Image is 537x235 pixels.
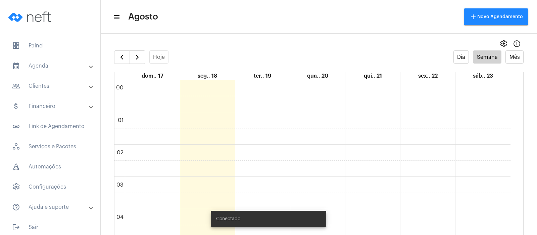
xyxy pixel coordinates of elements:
[12,42,20,50] span: sidenav icon
[362,72,383,80] a: 21 de agosto de 2025
[12,62,90,70] mat-panel-title: Agenda
[7,139,94,155] span: Serviços e Pacotes
[417,72,439,80] a: 22 de agosto de 2025
[499,40,507,48] span: settings
[513,40,521,48] mat-icon: Info
[149,50,169,64] button: Hoje
[252,72,273,80] a: 19 de agosto de 2025
[140,72,165,80] a: 17 de agosto de 2025
[12,82,90,90] mat-panel-title: Clientes
[115,85,125,91] div: 00
[196,72,218,80] a: 18 de agosto de 2025
[116,117,125,123] div: 01
[115,214,125,220] div: 04
[12,102,20,110] mat-icon: sidenav icon
[12,143,20,151] span: sidenav icon
[469,13,477,21] mat-icon: add
[473,50,501,64] button: Semana
[12,203,90,211] mat-panel-title: Ajuda e suporte
[306,72,330,80] a: 20 de agosto de 2025
[5,3,56,30] img: logo-neft-novo-2.png
[469,14,523,19] span: Novo Agendamento
[12,223,20,231] mat-icon: sidenav icon
[12,183,20,191] span: sidenav icon
[4,199,100,215] mat-expansion-panel-header: sidenav iconAjuda e suporte
[7,118,94,134] span: Link de Agendamento
[114,50,130,64] button: Semana Anterior
[453,50,469,64] button: Dia
[497,37,510,50] button: settings
[472,72,494,80] a: 23 de agosto de 2025
[12,122,20,130] mat-icon: sidenav icon
[12,163,20,171] span: sidenav icon
[130,50,145,64] button: Próximo Semana
[128,11,158,22] span: Agosto
[12,62,20,70] mat-icon: sidenav icon
[115,150,125,156] div: 02
[7,38,94,54] span: Painel
[12,203,20,211] mat-icon: sidenav icon
[115,182,125,188] div: 03
[7,179,94,195] span: Configurações
[510,37,524,50] button: Info
[464,8,528,25] button: Novo Agendamento
[505,50,524,64] button: Mês
[12,102,90,110] mat-panel-title: Financeiro
[7,159,94,175] span: Automações
[4,78,100,94] mat-expansion-panel-header: sidenav iconClientes
[216,216,240,222] span: Conectado
[4,98,100,114] mat-expansion-panel-header: sidenav iconFinanceiro
[4,58,100,74] mat-expansion-panel-header: sidenav iconAgenda
[12,82,20,90] mat-icon: sidenav icon
[113,13,119,21] mat-icon: sidenav icon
